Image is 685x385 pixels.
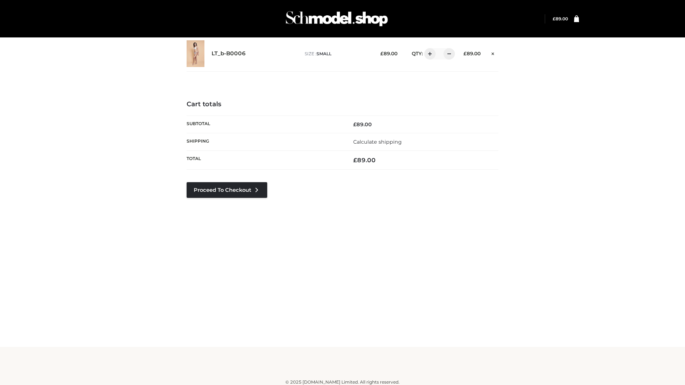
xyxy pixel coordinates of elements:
th: Total [187,151,342,170]
a: £89.00 [553,16,568,21]
a: Proceed to Checkout [187,182,267,198]
span: SMALL [316,51,331,56]
bdi: 89.00 [380,51,397,56]
span: £ [553,16,555,21]
bdi: 89.00 [353,121,372,128]
span: £ [463,51,467,56]
a: Remove this item [488,48,498,57]
span: £ [353,156,357,164]
span: £ [353,121,356,128]
a: Calculate shipping [353,139,402,145]
a: LT_b-B0006 [212,50,246,57]
bdi: 89.00 [463,51,481,56]
p: size : [305,51,369,57]
th: Shipping [187,133,342,150]
img: Schmodel Admin 964 [283,5,390,33]
div: QTY: [405,48,452,60]
bdi: 89.00 [553,16,568,21]
th: Subtotal [187,115,342,133]
h4: Cart totals [187,101,498,108]
bdi: 89.00 [353,156,376,164]
span: £ [380,51,384,56]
